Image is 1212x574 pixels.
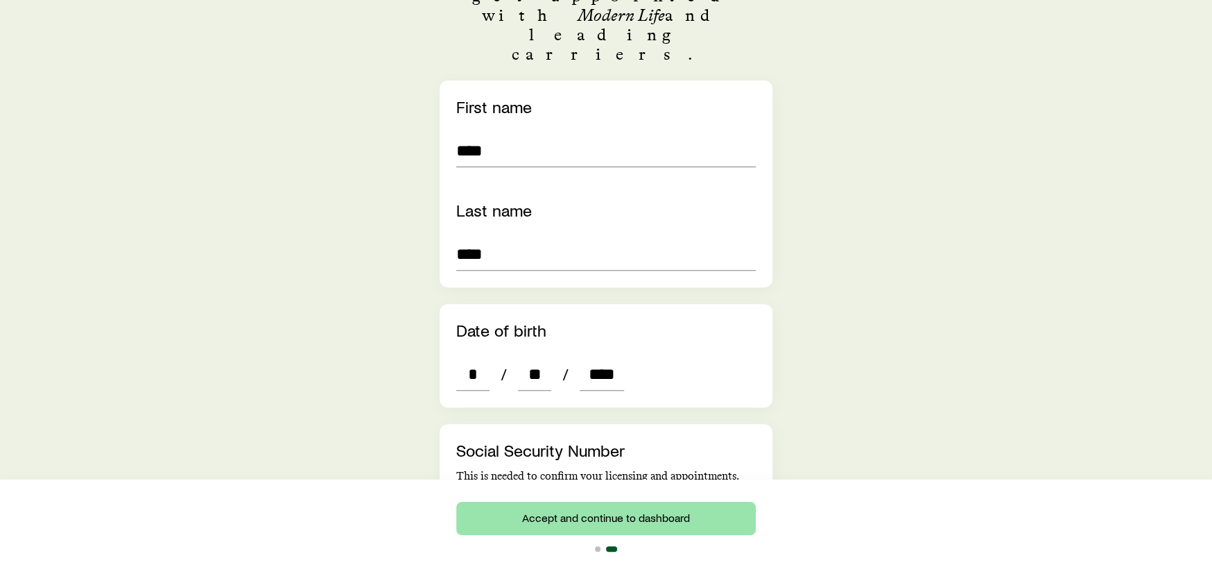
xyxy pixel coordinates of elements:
span: / [557,364,574,384]
label: Last name [456,200,532,220]
label: Social Security Number [456,440,625,460]
em: Modern Life [578,5,665,25]
label: Date of birth [456,320,546,340]
button: Accept and continue to dashboard [456,502,756,535]
span: / [495,364,512,384]
div: dateOfBirth [456,357,624,391]
p: This is needed to confirm your licensing and appointments. [456,469,756,483]
label: First name [456,96,532,117]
